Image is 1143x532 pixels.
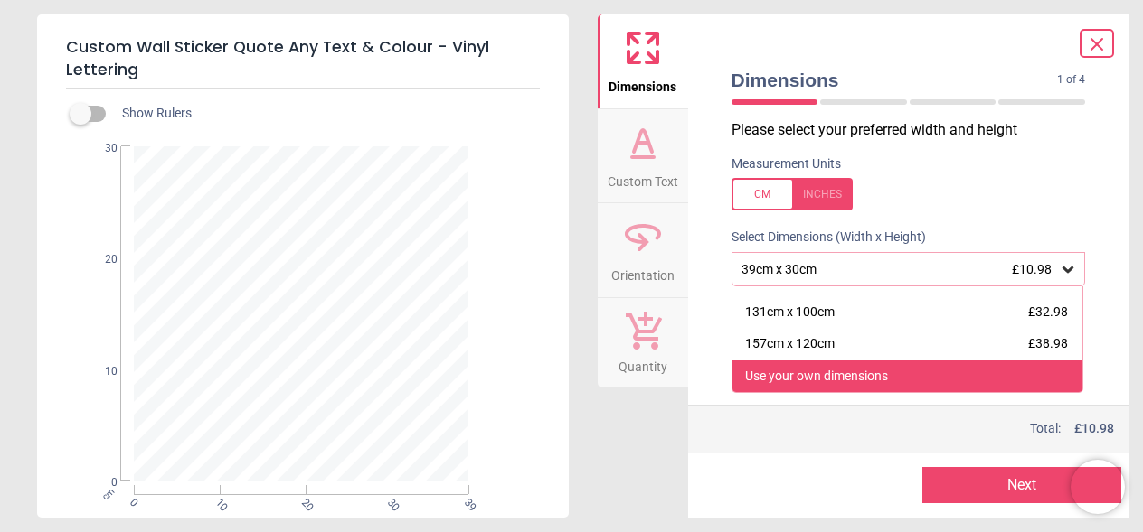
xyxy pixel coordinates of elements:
[717,229,926,247] label: Select Dimensions (Width x Height)
[598,298,688,388] button: Quantity
[1074,420,1114,438] span: £
[83,141,118,156] span: 30
[598,109,688,203] button: Custom Text
[1028,336,1068,350] span: £38.98
[745,368,888,386] div: Use your own dimensions
[619,350,667,377] span: Quantity
[1012,262,1052,276] span: £10.98
[598,14,688,108] button: Dimensions
[922,467,1121,503] button: Next
[745,335,835,353] div: 157cm x 120cm
[732,155,841,173] label: Measurement Units
[608,164,678,191] span: Custom Text
[745,303,835,322] div: 131cm x 100cm
[732,120,1100,140] p: Please select your preferred width and height
[611,258,675,285] span: Orientation
[80,103,569,125] div: Show Rulers
[598,203,688,297] button: Orientation
[1057,72,1085,88] span: 1 of 4
[1071,460,1125,514] iframe: Brevo live chat
[730,420,1115,438] div: Total:
[740,262,1060,277] div: 39cm x 30cm
[1082,421,1114,435] span: 10.98
[66,29,540,89] h5: Custom Wall Sticker Quote Any Text & Colour - Vinyl Lettering
[732,67,1058,93] span: Dimensions
[1028,304,1068,319] span: £32.98
[609,70,676,97] span: Dimensions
